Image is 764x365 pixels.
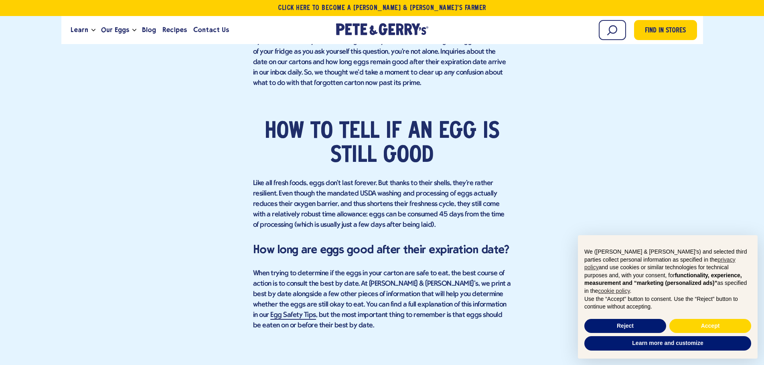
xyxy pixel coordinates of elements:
span: Contact Us [193,25,229,35]
button: Reject [584,319,666,333]
a: Find in Stores [634,20,697,40]
a: Blog [139,19,159,41]
p: We ([PERSON_NAME] & [PERSON_NAME]'s) and selected third parties collect personal information as s... [584,248,751,295]
p: When trying to determine if the eggs in your carton are safe to eat, the best course of action is... [253,268,511,331]
a: Recipes [159,19,190,41]
a: Learn [67,19,91,41]
a: cookie policy [598,288,630,294]
span: Recipes [162,25,187,35]
a: Our Eggs [98,19,132,41]
button: Learn more and customize [584,336,751,351]
p: Use the “Accept” button to consent. Use the “Reject” button to continue without accepting. [584,295,751,311]
input: Search [599,20,626,40]
button: Open the dropdown menu for Our Eggs [132,29,136,32]
span: Blog [142,25,156,35]
a: Contact Us [190,19,232,41]
p: If you’ve ever found yourself staring curiously at that carton of organic eggs in the back of you... [253,36,511,89]
div: Notice [571,229,764,365]
span: Our Eggs [101,25,129,35]
a: Egg Safety Tips [270,311,316,320]
h3: How long are eggs good after their expiration date? [253,241,511,258]
span: Learn [71,25,88,35]
button: Accept [669,319,751,333]
p: Like all fresh foods, eggs don't last forever. But thanks to their shells, they're rather resilie... [253,178,511,230]
span: Find in Stores [645,26,686,36]
button: Open the dropdown menu for Learn [91,29,95,32]
h2: How to tell if an egg is still good [253,120,511,168]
